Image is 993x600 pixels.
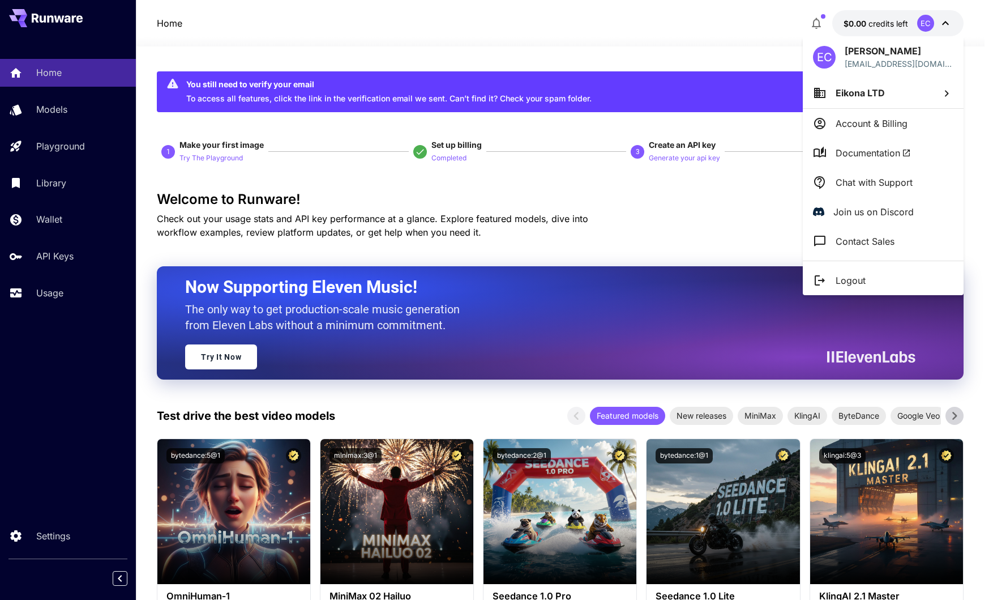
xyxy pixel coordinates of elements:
span: Documentation [836,146,911,160]
button: Eikona LTD [803,78,964,108]
p: [EMAIL_ADDRESS][DOMAIN_NAME] [845,58,953,70]
div: EC [813,46,836,69]
div: eldad@eikona.io [845,58,953,70]
p: Chat with Support [836,176,913,189]
p: Join us on Discord [833,205,914,219]
p: [PERSON_NAME] [845,44,953,58]
p: Contact Sales [836,235,894,248]
p: Account & Billing [836,117,908,130]
span: Eikona LTD [836,87,885,99]
p: Logout [836,274,866,287]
